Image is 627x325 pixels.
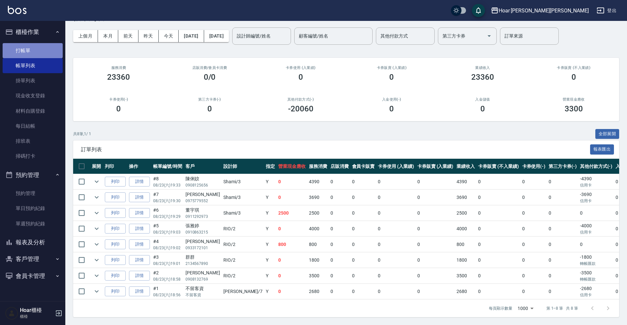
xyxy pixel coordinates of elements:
a: 詳情 [129,224,150,234]
td: 2500 [307,205,329,221]
td: 0 [376,252,416,268]
td: 1800 [307,252,329,268]
a: 排班表 [3,134,63,149]
td: 0 [521,190,547,205]
td: 0 [376,205,416,221]
div: 不留客資 [185,285,220,292]
td: 0 [350,268,377,284]
a: 詳情 [129,208,150,218]
td: RIO /2 [222,252,264,268]
button: 列印 [105,286,126,297]
td: 0 [350,174,377,189]
td: Shami /3 [222,174,264,189]
td: 0 [350,284,377,299]
td: 0 [476,237,520,252]
button: 客戶管理 [3,251,63,268]
td: 0 [329,268,350,284]
button: expand row [92,192,102,202]
th: 營業現金應收 [277,159,307,174]
th: 業績收入 [455,159,476,174]
div: [PERSON_NAME] [185,238,220,245]
td: Y [264,205,277,221]
button: Open [484,31,494,41]
td: 0 [350,190,377,205]
td: #8 [152,174,184,189]
td: #1 [152,284,184,299]
td: 0 [329,190,350,205]
h2: 入金使用(-) [354,97,429,102]
p: 0908125656 [185,182,220,188]
p: 第 1–8 筆 共 8 筆 [546,305,578,311]
td: 2680 [307,284,329,299]
p: 信用卡 [580,229,613,235]
td: 0 [277,221,307,236]
h3: 0 [571,73,576,82]
button: Hoar [PERSON_NAME][PERSON_NAME] [488,4,591,17]
a: 詳情 [129,239,150,250]
td: Y [264,174,277,189]
td: 0 [329,284,350,299]
th: 指定 [264,159,277,174]
td: Y [264,268,277,284]
a: 打帳單 [3,43,63,58]
button: 今天 [159,30,179,42]
h2: 其他付款方式(-) [263,97,338,102]
button: expand row [92,255,102,265]
th: 卡券販賣 (入業績) [416,159,455,174]
p: 共 8 筆, 1 / 1 [73,131,91,137]
p: 櫃檯 [20,314,53,319]
td: 0 [476,221,520,236]
td: 0 [476,284,520,299]
td: -3500 [578,268,614,284]
td: 800 [455,237,476,252]
th: 帳單編號/時間 [152,159,184,174]
a: 詳情 [129,177,150,187]
td: 0 [476,190,520,205]
td: 0 [521,268,547,284]
th: 客戶 [184,159,222,174]
h3: 服務消費 [81,66,156,70]
button: 昨天 [138,30,159,42]
h3: 3300 [565,104,583,113]
td: 2500 [277,205,307,221]
p: 08/23 (六) 19:02 [153,245,182,251]
td: 0 [521,174,547,189]
td: 0 [376,190,416,205]
h3: 0 [207,104,212,113]
p: 08/23 (六) 19:01 [153,261,182,267]
button: expand row [92,239,102,249]
td: 0 [329,205,350,221]
button: 列印 [105,192,126,203]
a: 報表匯出 [590,146,614,152]
td: 0 [476,174,520,189]
td: Y [264,252,277,268]
h2: 業績收入 [445,66,521,70]
div: 陳俐妏 [185,175,220,182]
th: 其他付款方式(-) [578,159,614,174]
a: 預約管理 [3,186,63,201]
button: save [472,4,485,17]
td: 0 [350,205,377,221]
a: 詳情 [129,271,150,281]
p: 08/23 (六) 18:56 [153,292,182,298]
td: 0 [547,174,578,189]
p: 0933172101 [185,245,220,251]
p: 信用卡 [580,292,613,298]
button: 列印 [105,255,126,265]
td: -4390 [578,174,614,189]
td: #5 [152,221,184,236]
h3: 0/0 [204,73,216,82]
th: 第三方卡券(-) [547,159,578,174]
button: 櫃檯作業 [3,24,63,41]
td: 0 [329,252,350,268]
th: 店販消費 [329,159,350,174]
h3: 23360 [107,73,130,82]
button: expand row [92,177,102,187]
a: 掃碼打卡 [3,149,63,164]
td: 0 [547,252,578,268]
td: 0 [277,252,307,268]
div: 董宇琪 [185,207,220,214]
button: 列印 [105,208,126,218]
p: 0911292973 [185,214,220,219]
a: 單週預約紀錄 [3,216,63,231]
